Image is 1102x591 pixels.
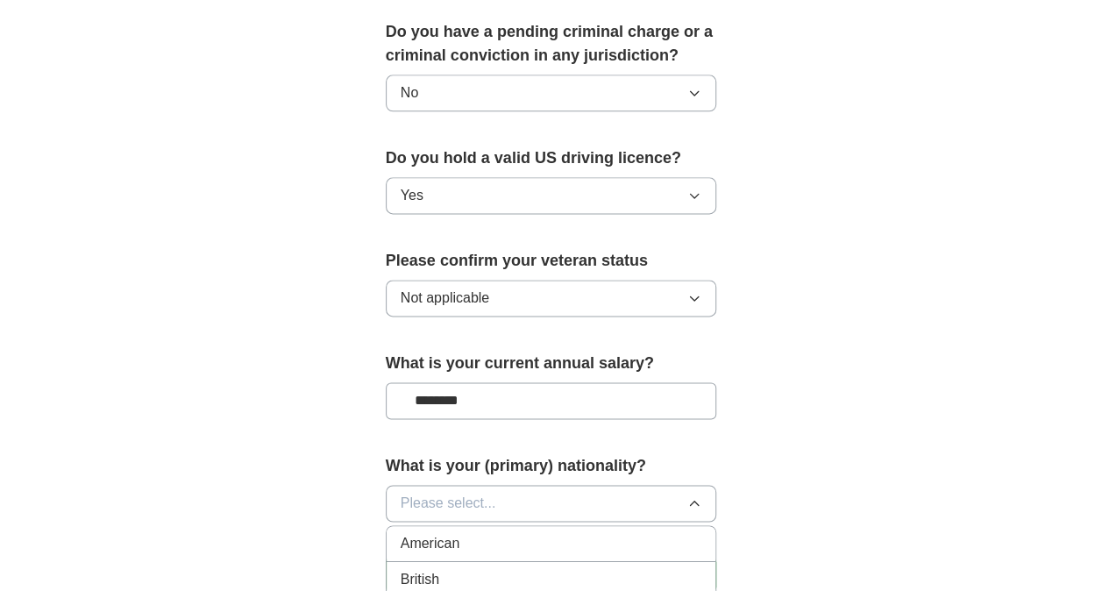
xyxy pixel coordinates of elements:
[401,185,423,206] span: Yes
[401,493,496,514] span: Please select...
[401,569,439,590] span: British
[386,20,717,68] label: Do you have a pending criminal charge or a criminal conviction in any jurisdiction?
[401,533,460,554] span: American
[386,485,717,522] button: Please select...
[401,288,489,309] span: Not applicable
[401,82,418,103] span: No
[386,75,717,111] button: No
[386,249,717,273] label: Please confirm your veteran status
[386,352,717,375] label: What is your current annual salary?
[386,146,717,170] label: Do you hold a valid US driving licence?
[386,177,717,214] button: Yes
[386,280,717,317] button: Not applicable
[386,454,717,478] label: What is your (primary) nationality?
